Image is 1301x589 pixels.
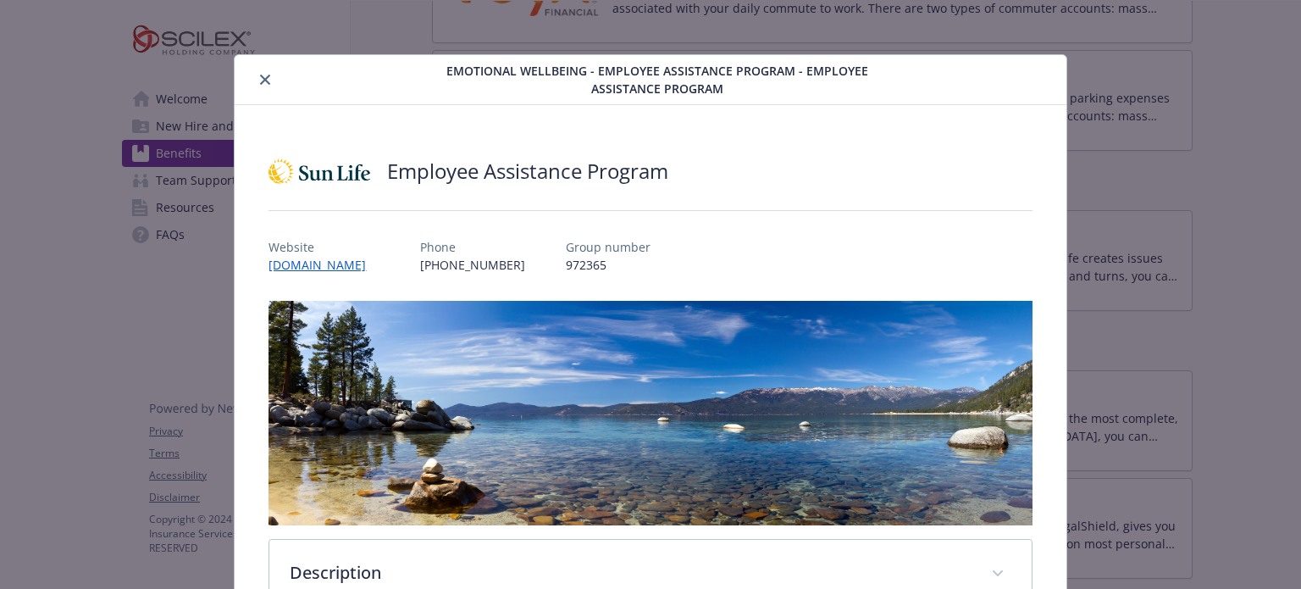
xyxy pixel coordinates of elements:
p: Description [290,560,970,586]
p: Phone [420,238,525,256]
p: Group number [566,238,650,256]
p: Website [269,238,379,256]
a: [DOMAIN_NAME] [269,257,379,273]
h2: Employee Assistance Program [387,157,668,186]
img: banner [269,301,1032,525]
img: Sun Life Financial [269,146,370,197]
button: close [255,69,275,90]
p: [PHONE_NUMBER] [420,256,525,274]
p: 972365 [566,256,650,274]
span: Emotional Wellbeing - Employee Assistance Program - Employee Assistance Program [412,62,902,97]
